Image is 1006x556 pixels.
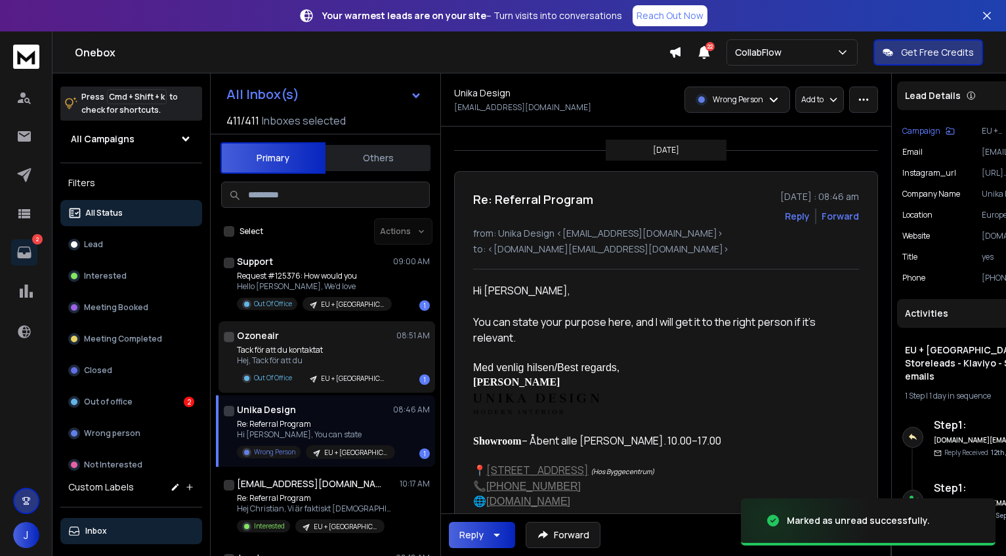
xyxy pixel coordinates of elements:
p: location [902,210,933,220]
p: 2 [32,234,43,245]
img: https://unikadesign.dk/ [473,389,604,419]
p: Hej Christian, Vi är faktiskt [DEMOGRAPHIC_DATA] [237,504,394,514]
font: 📞 🌐 [473,481,581,507]
span: 411 / 411 [226,113,259,129]
span: 1 Step [905,390,925,401]
button: Closed [60,357,202,384]
div: 1 [419,374,430,385]
button: Reply [449,522,515,548]
div: Reply [459,528,484,542]
p: Reach Out Now [637,9,703,22]
strong: Your warmest leads are on your site [322,9,486,22]
p: Interested [254,521,285,531]
p: CollabFlow [735,46,787,59]
button: Forward [526,522,600,548]
button: Others [325,144,430,172]
div: Hi [PERSON_NAME], You can state your purpose here, and I will get it to the right person if it's ... [473,283,849,346]
button: Out of office2 [60,389,202,415]
p: Closed [84,365,112,376]
p: Request #125376: How would you [237,271,392,281]
font: Med venlig hilsen/Best regards, [473,362,619,373]
p: Not Interested [84,460,142,470]
button: Reply [785,210,810,223]
p: 08:46 AM [393,405,430,415]
button: All Inbox(s) [216,81,432,108]
div: 2 [184,397,194,407]
h1: Ozoneair [237,329,279,342]
h1: Support [237,255,273,268]
a: [PHONE_NUMBER] [486,481,581,492]
button: Primary [220,142,325,174]
p: Inbox [85,526,107,536]
p: Re: Referral Program [237,419,394,429]
p: 08:51 AM [396,330,430,341]
p: EU + [GEOGRAPHIC_DATA] - Storeleads - Klaviyo - Support emails [321,300,384,309]
h1: All Campaigns [71,132,135,146]
p: from: Unika Design <[EMAIL_ADDRESS][DOMAIN_NAME]> [473,227,859,240]
p: All Status [85,208,123,218]
p: to: <[DOMAIN_NAME][EMAIL_ADDRESS][DOMAIN_NAME]> [473,243,859,256]
p: – Turn visits into conversations [322,9,622,22]
label: Select [240,226,263,237]
p: EU + [GEOGRAPHIC_DATA] - Storeleads - Klaviyo - Support emails [321,374,384,384]
p: Tack för att du kontaktat [237,345,392,355]
p: Meeting Completed [84,334,162,344]
button: All Status [60,200,202,226]
h1: Re: Referral Program [473,190,593,208]
p: instagram_url [902,168,956,178]
p: Wrong Person [713,94,763,105]
p: [DATE] [653,145,679,155]
button: Meeting Booked [60,294,202,321]
p: EU + [GEOGRAPHIC_DATA] - Storeleads - Klaviyo - Support emails [324,448,387,458]
p: 10:17 AM [400,479,430,489]
button: Inbox [60,518,202,544]
p: Company Name [902,189,960,199]
p: Email [902,147,923,157]
a: Reach Out Now [633,5,707,26]
p: Out of office [84,397,133,407]
p: Get Free Credits [901,46,974,59]
button: Interested [60,263,202,289]
p: 09:00 AM [393,256,430,267]
button: Not Interested [60,452,202,478]
p: Hello [PERSON_NAME], We'd love [237,281,392,292]
p: website [902,231,930,241]
h3: Filters [60,174,202,192]
font: [PERSON_NAME] [473,376,849,419]
p: – Åbent alle [PERSON_NAME]. 10.00–17.00 📍 [473,433,849,479]
a: 2 [11,239,37,266]
button: J [13,522,39,548]
button: Campaign [902,126,955,136]
p: Wrong Person [254,447,295,457]
p: Lead [84,239,103,250]
div: Forward [822,210,859,223]
button: All Campaigns [60,126,202,152]
h1: [EMAIL_ADDRESS][DOMAIN_NAME] +1 [237,477,381,490]
a: [DOMAIN_NAME] [486,496,570,507]
h1: All Inbox(s) [226,88,299,101]
p: Meeting Booked [84,302,148,313]
h1: Unika Design [237,403,296,416]
p: Re: Referral Program [237,493,394,504]
button: Meeting Completed [60,326,202,352]
div: Marked as unread successfully. [787,514,930,527]
span: 1 day in sequence [929,390,991,401]
h3: Inboxes selected [262,113,346,129]
p: Lead Details [905,89,961,102]
p: Press to check for shortcuts. [81,90,178,117]
button: Lead [60,231,202,258]
p: Hej, Tack för att du [237,355,392,366]
img: logo [13,45,39,69]
p: Out Of Office [254,373,292,383]
font: (Hos Byggecentrum) [591,467,654,476]
p: EU + [GEOGRAPHIC_DATA] - Storeleads - Klaviyo - Support emails [314,522,377,532]
button: Wrong person [60,420,202,447]
p: Hi [PERSON_NAME], You can state [237,429,394,440]
font: Showroom [473,435,522,447]
p: Campaign [902,126,940,136]
div: 1 [419,300,430,311]
button: Get Free Credits [873,39,983,66]
span: 22 [705,42,715,51]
